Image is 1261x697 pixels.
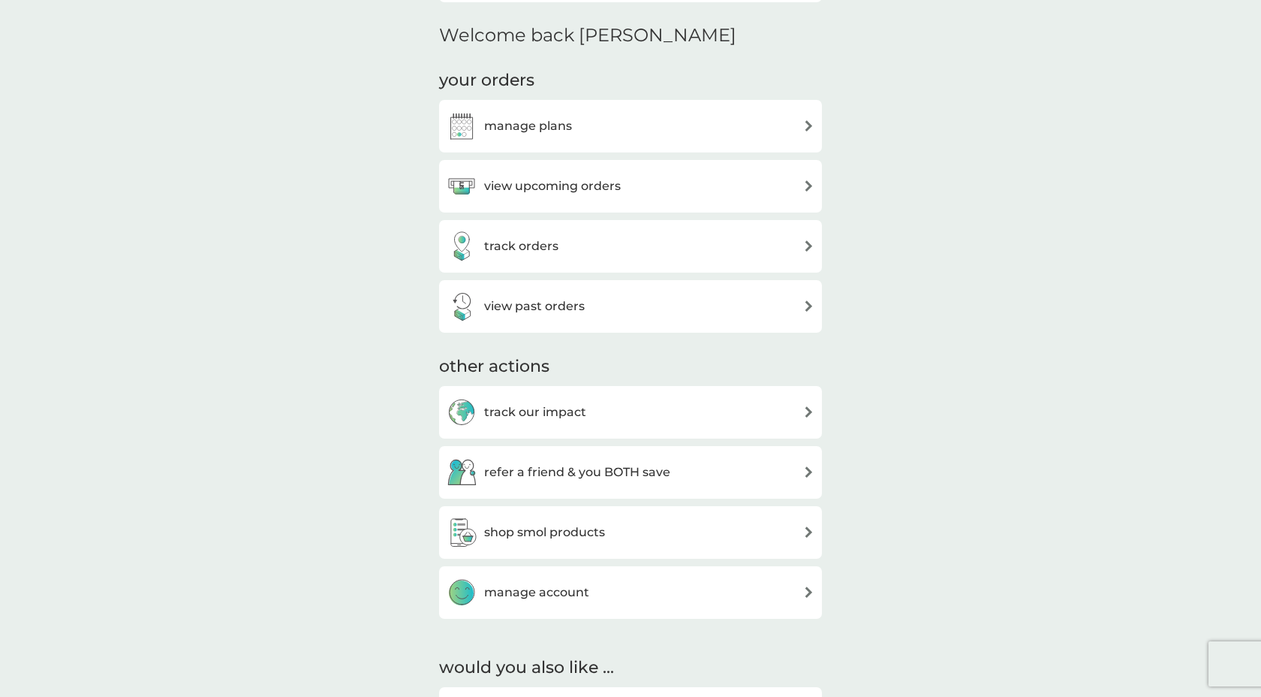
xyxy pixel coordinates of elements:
[803,466,814,478] img: arrow right
[484,583,589,602] h3: manage account
[439,355,549,379] h3: other actions
[484,237,558,256] h3: track orders
[803,180,814,192] img: arrow right
[803,240,814,252] img: arrow right
[484,403,586,422] h3: track our impact
[803,527,814,538] img: arrow right
[484,523,605,542] h3: shop smol products
[484,116,572,136] h3: manage plans
[484,177,621,196] h3: view upcoming orders
[803,587,814,598] img: arrow right
[439,69,534,92] h3: your orders
[439,25,736,47] h2: Welcome back [PERSON_NAME]
[803,300,814,312] img: arrow right
[484,297,585,316] h3: view past orders
[439,656,822,680] h2: would you also like ...
[803,120,814,131] img: arrow right
[803,406,814,418] img: arrow right
[484,463,670,482] h3: refer a friend & you BOTH save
